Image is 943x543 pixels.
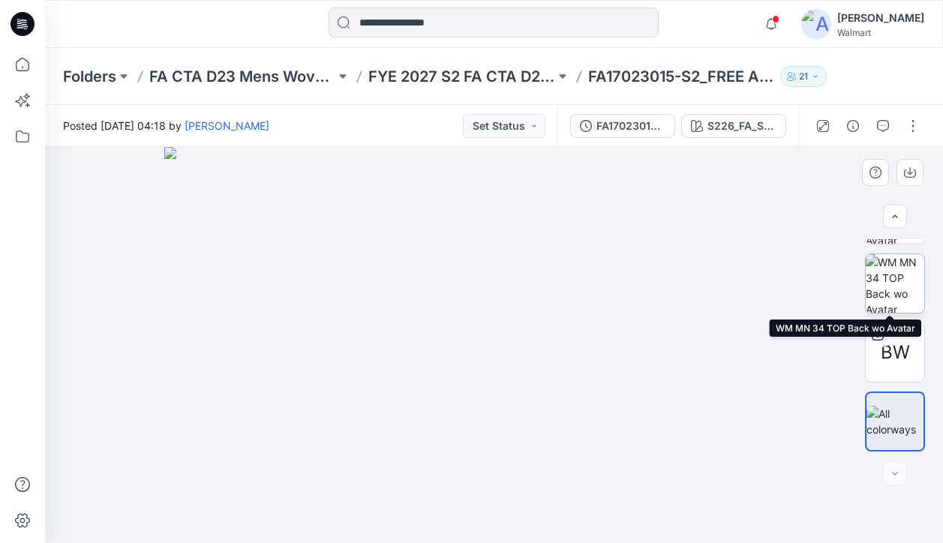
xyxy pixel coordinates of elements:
img: avatar [801,9,831,39]
a: FA CTA D23 Mens Wovens [149,66,335,87]
div: S226_FA_Stripe_10_C1 [707,118,776,134]
button: 21 [780,66,827,87]
button: Details [841,114,865,138]
span: BW [881,339,910,366]
span: Posted [DATE] 04:18 by [63,118,269,133]
a: Folders [63,66,116,87]
button: S226_FA_Stripe_10_C1 [681,114,786,138]
div: Walmart [837,27,924,38]
img: WM MN 34 TOP Back wo Avatar [866,254,924,313]
button: FA17023015-S2_FREE ASSEMBLY CORE LS OXFORD SHIRT [570,114,675,138]
a: FYE 2027 S2 FA CTA D23 Mens Wovens [368,66,554,87]
div: FA17023015-S2_FREE ASSEMBLY CORE LS OXFORD SHIRT [596,118,665,134]
img: eyJhbGciOiJIUzI1NiIsImtpZCI6IjAiLCJzbHQiOiJzZXMiLCJ0eXAiOiJKV1QifQ.eyJkYXRhIjp7InR5cGUiOiJzdG9yYW... [164,147,824,543]
div: [PERSON_NAME] [837,9,924,27]
a: [PERSON_NAME] [185,119,269,132]
p: 21 [799,68,808,85]
p: FA17023015-S2_FREE ASSEMBLY CORE LS OXFORD SHIRT [588,66,774,87]
img: All colorways [866,406,923,437]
